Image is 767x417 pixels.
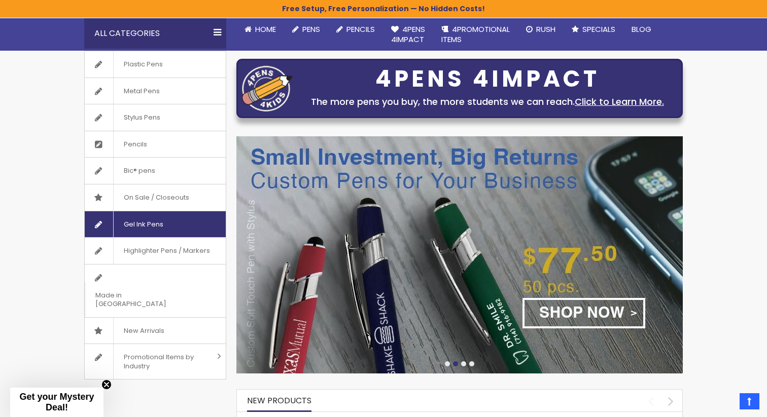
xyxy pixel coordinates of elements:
[236,18,284,41] a: Home
[391,24,425,45] span: 4Pens 4impact
[85,184,226,211] a: On Sale / Closeouts
[383,18,433,51] a: 4Pens4impact
[113,344,214,379] span: Promotional Items by Industry
[85,282,200,317] span: Made in [GEOGRAPHIC_DATA]
[85,131,226,158] a: Pencils
[236,136,683,373] img: /custom-soft-touch-pen-metal-barrel.html
[113,318,175,344] span: New Arrivals
[85,211,226,238] a: Gel Ink Pens
[85,104,226,131] a: Stylus Pens
[84,18,226,49] div: All Categories
[255,24,276,34] span: Home
[85,51,226,78] a: Plastic Pens
[302,24,320,34] span: Pens
[247,395,311,406] span: New Products
[113,51,173,78] span: Plastic Pens
[298,68,677,90] div: 4PENS 4IMPACT
[85,344,226,379] a: Promotional Items by Industry
[113,78,170,104] span: Metal Pens
[113,104,170,131] span: Stylus Pens
[85,318,226,344] a: New Arrivals
[113,238,220,264] span: Highlighter Pens / Markers
[242,65,293,111] img: four_pen_logo.png
[536,24,555,34] span: Rush
[346,24,375,34] span: Pencils
[85,238,226,264] a: Highlighter Pens / Markers
[113,211,173,238] span: Gel Ink Pens
[328,18,383,41] a: Pencils
[575,95,664,108] a: Click to Learn More.
[113,158,165,184] span: Bic® pens
[433,18,518,51] a: 4PROMOTIONALITEMS
[564,18,623,41] a: Specials
[85,264,226,317] a: Made in [GEOGRAPHIC_DATA]
[85,158,226,184] a: Bic® pens
[284,18,328,41] a: Pens
[518,18,564,41] a: Rush
[113,184,199,211] span: On Sale / Closeouts
[623,18,659,41] a: Blog
[113,131,157,158] span: Pencils
[101,380,112,390] button: Close teaser
[298,95,677,109] div: The more pens you buy, the more students we can reach.
[632,24,651,34] span: Blog
[10,388,103,417] div: Get your Mystery Deal!Close teaser
[441,24,510,45] span: 4PROMOTIONAL ITEMS
[85,78,226,104] a: Metal Pens
[19,392,94,412] span: Get your Mystery Deal!
[582,24,615,34] span: Specials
